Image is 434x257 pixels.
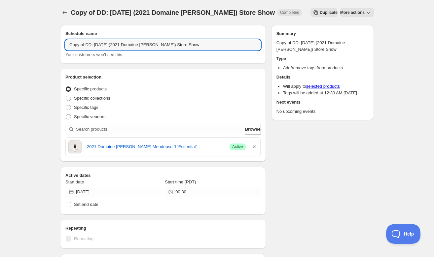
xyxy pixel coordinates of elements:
span: Copy of DD: [DATE] (2021 Domaine [PERSON_NAME]) Store Show [71,9,275,16]
li: Tags will be added at 12:30 AM [DATE] [283,90,369,96]
p: No upcoming events [276,108,369,115]
h2: Active dates [65,172,261,179]
button: Secondary action label [310,8,338,17]
h2: Repeating [65,225,261,232]
h2: Type [276,55,369,62]
span: Start date [65,179,84,184]
button: Browse [245,124,261,135]
span: Start time (PDT) [165,179,196,184]
h2: Next events [276,99,369,106]
h2: Schedule name [65,30,261,37]
span: Browse [245,126,261,133]
span: Repeating [74,236,93,241]
h2: Product selection [65,74,261,80]
h2: Details [276,74,369,80]
span: Set end date [74,202,98,207]
iframe: Toggle Customer Support [386,224,421,244]
span: Specific collections [74,96,110,101]
li: Add/remove tags from products [283,65,369,71]
span: Specific products [74,86,107,91]
h2: Summary [276,30,369,37]
span: Completed [280,10,299,15]
a: selected products [306,84,340,89]
li: Will apply to [283,83,369,90]
span: Your customers won't see this [65,52,122,57]
span: Specific vendors [74,114,105,119]
span: Specific tags [74,105,98,110]
button: Schedules [60,8,69,17]
input: Search products [76,124,244,135]
button: More actions [340,8,374,17]
span: Duplicate [320,10,338,15]
span: Active [232,144,243,149]
span: More actions [340,10,365,15]
p: Copy of DD: [DATE] (2021 Domaine [PERSON_NAME]) Store Show [276,40,369,53]
a: 2021 Domaine [PERSON_NAME] Mondeuse “L’Essential” [87,144,224,150]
